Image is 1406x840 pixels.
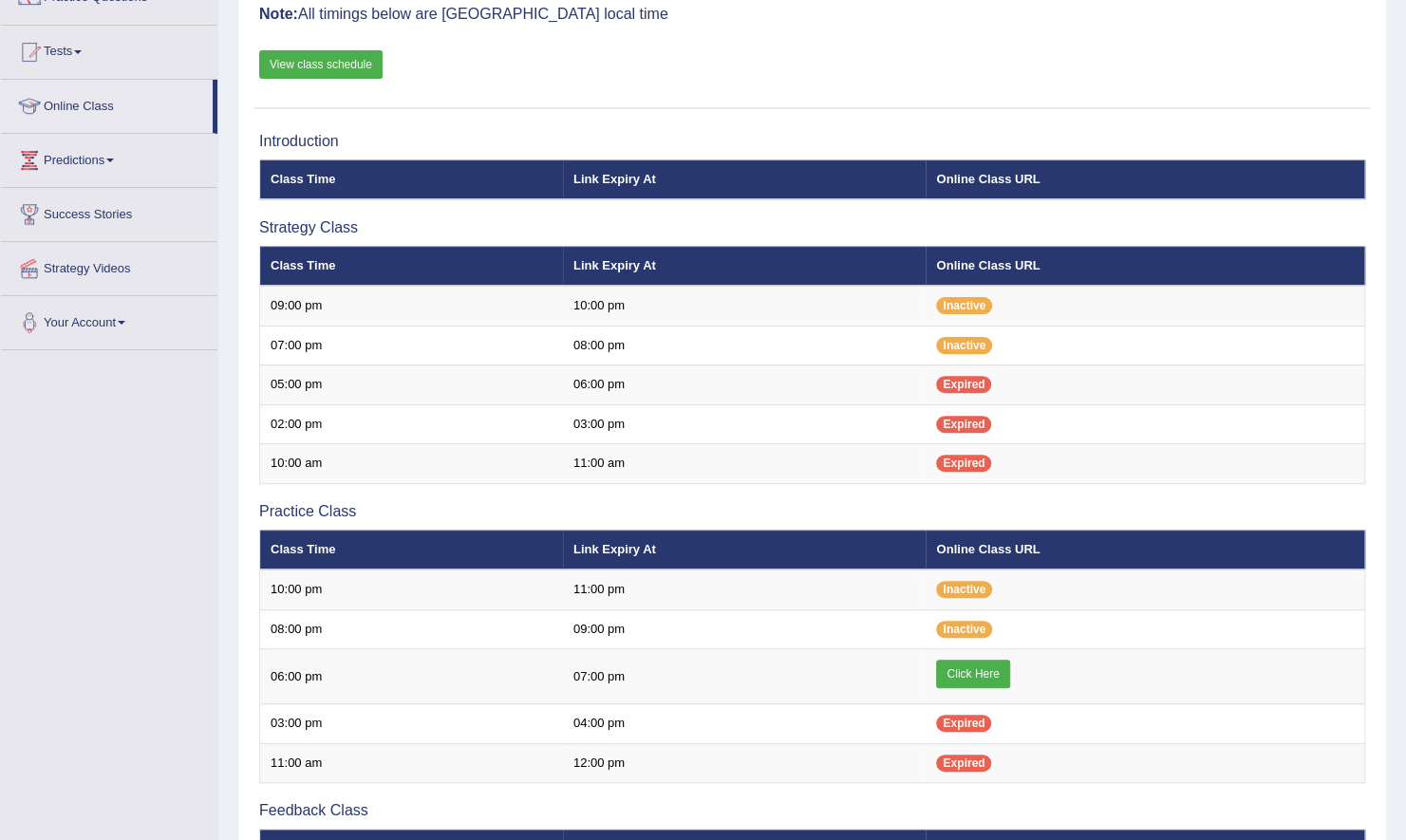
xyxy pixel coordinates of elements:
a: Click Here [936,660,1009,688]
td: 11:00 pm [563,569,927,609]
span: Expired [936,416,991,433]
td: 02:00 pm [260,404,563,444]
a: Strategy Videos [1,242,217,289]
h3: Introduction [259,133,1365,150]
h3: Practice Class [259,503,1365,520]
a: Success Stories [1,188,217,235]
span: Expired [936,376,991,393]
td: 07:00 pm [260,326,563,365]
a: Predictions [1,134,217,181]
td: 08:00 pm [563,326,927,365]
span: Inactive [936,581,992,598]
span: Expired [936,455,991,472]
h3: Strategy Class [259,219,1365,236]
th: Link Expiry At [563,246,927,286]
span: Inactive [936,297,992,314]
a: Your Account [1,296,217,344]
td: 08:00 pm [260,609,563,649]
a: Online Class [1,80,213,127]
th: Class Time [260,159,563,199]
td: 03:00 pm [260,704,563,744]
th: Link Expiry At [563,159,927,199]
span: Inactive [936,621,992,638]
td: 05:00 pm [260,365,563,405]
td: 06:00 pm [563,365,927,405]
h3: All timings below are [GEOGRAPHIC_DATA] local time [259,6,1365,23]
span: Expired [936,755,991,772]
span: Expired [936,715,991,732]
th: Online Class URL [926,159,1364,199]
td: 11:00 am [563,444,927,484]
a: Tests [1,26,217,73]
td: 10:00 pm [260,569,563,609]
td: 10:00 am [260,444,563,484]
td: 09:00 pm [563,609,927,649]
td: 10:00 pm [563,286,927,326]
td: 12:00 pm [563,743,927,783]
th: Online Class URL [926,246,1364,286]
th: Online Class URL [926,530,1364,569]
td: 09:00 pm [260,286,563,326]
td: 11:00 am [260,743,563,783]
td: 04:00 pm [563,704,927,744]
th: Link Expiry At [563,530,927,569]
a: View class schedule [259,50,383,79]
b: Note: [259,6,298,22]
span: Inactive [936,337,992,354]
th: Class Time [260,246,563,286]
td: 06:00 pm [260,649,563,704]
td: 07:00 pm [563,649,927,704]
h3: Feedback Class [259,802,1365,819]
td: 03:00 pm [563,404,927,444]
th: Class Time [260,530,563,569]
